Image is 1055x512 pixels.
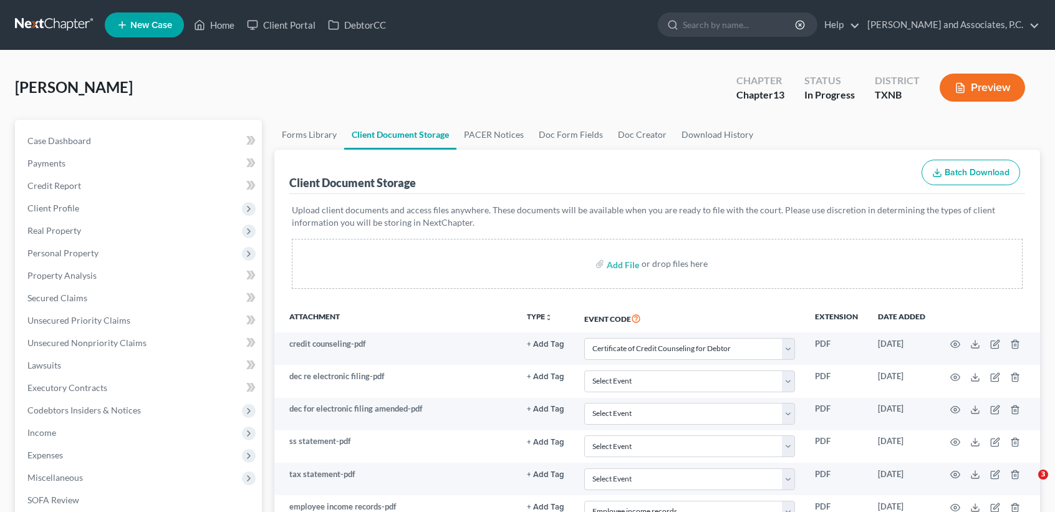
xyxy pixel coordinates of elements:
[27,270,97,281] span: Property Analysis
[17,264,262,287] a: Property Analysis
[456,120,531,150] a: PACER Notices
[773,89,784,100] span: 13
[1038,470,1048,480] span: 3
[274,430,517,463] td: ss statement-pdf
[27,158,65,168] span: Payments
[527,338,564,350] a: + Add Tag
[805,365,868,397] td: PDF
[945,167,1009,178] span: Batch Download
[805,304,868,332] th: Extension
[274,463,517,495] td: tax statement-pdf
[922,160,1020,186] button: Batch Download
[875,74,920,88] div: District
[274,365,517,397] td: dec re electronic filing-pdf
[27,360,61,370] span: Lawsuits
[736,88,784,102] div: Chapter
[1013,470,1043,500] iframe: Intercom live chat
[27,292,87,303] span: Secured Claims
[27,382,107,393] span: Executory Contracts
[805,430,868,463] td: PDF
[322,14,392,36] a: DebtorCC
[27,337,147,348] span: Unsecured Nonpriority Claims
[527,438,564,447] button: + Add Tag
[130,21,172,30] span: New Case
[527,468,564,480] a: + Add Tag
[17,287,262,309] a: Secured Claims
[940,74,1025,102] button: Preview
[27,405,141,415] span: Codebtors Insiders & Notices
[868,463,935,495] td: [DATE]
[17,130,262,152] a: Case Dashboard
[27,203,79,213] span: Client Profile
[805,463,868,495] td: PDF
[805,398,868,430] td: PDF
[545,314,552,321] i: unfold_more
[674,120,761,150] a: Download History
[17,489,262,511] a: SOFA Review
[527,370,564,382] a: + Add Tag
[27,427,56,438] span: Income
[27,225,81,236] span: Real Property
[818,14,860,36] a: Help
[861,14,1039,36] a: [PERSON_NAME] and Associates, P.C.
[868,365,935,397] td: [DATE]
[274,332,517,365] td: credit counseling-pdf
[274,120,344,150] a: Forms Library
[27,495,79,505] span: SOFA Review
[527,313,552,321] button: TYPEunfold_more
[17,354,262,377] a: Lawsuits
[527,503,564,511] button: + Add Tag
[27,450,63,460] span: Expenses
[527,341,564,349] button: + Add Tag
[15,78,133,96] span: [PERSON_NAME]
[27,135,91,146] span: Case Dashboard
[875,88,920,102] div: TXNB
[17,152,262,175] a: Payments
[527,405,564,413] button: + Add Tag
[736,74,784,88] div: Chapter
[274,304,517,332] th: Attachment
[274,398,517,430] td: dec for electronic filing amended-pdf
[531,120,610,150] a: Doc Form Fields
[805,332,868,365] td: PDF
[527,403,564,415] a: + Add Tag
[868,304,935,332] th: Date added
[292,204,1023,229] p: Upload client documents and access files anywhere. These documents will be available when you are...
[27,315,130,326] span: Unsecured Priority Claims
[642,258,708,270] div: or drop files here
[27,180,81,191] span: Credit Report
[344,120,456,150] a: Client Document Storage
[289,175,416,190] div: Client Document Storage
[527,435,564,447] a: + Add Tag
[17,175,262,197] a: Credit Report
[27,248,99,258] span: Personal Property
[17,377,262,399] a: Executory Contracts
[868,332,935,365] td: [DATE]
[188,14,241,36] a: Home
[527,373,564,381] button: + Add Tag
[683,13,797,36] input: Search by name...
[27,472,83,483] span: Miscellaneous
[241,14,322,36] a: Client Portal
[868,398,935,430] td: [DATE]
[804,74,855,88] div: Status
[527,471,564,479] button: + Add Tag
[17,332,262,354] a: Unsecured Nonpriority Claims
[804,88,855,102] div: In Progress
[610,120,674,150] a: Doc Creator
[868,430,935,463] td: [DATE]
[574,304,805,332] th: Event Code
[17,309,262,332] a: Unsecured Priority Claims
